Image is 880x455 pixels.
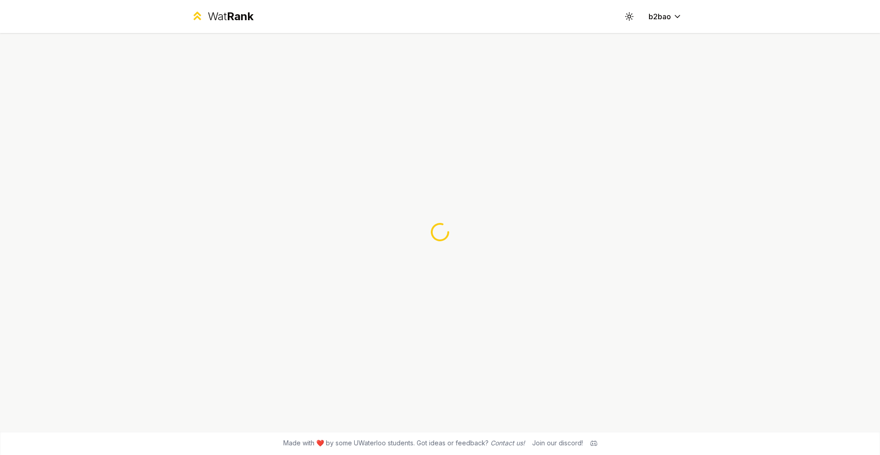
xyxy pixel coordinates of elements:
[649,11,671,22] span: b2bao
[227,10,253,23] span: Rank
[208,9,253,24] div: Wat
[283,438,525,448] span: Made with ❤️ by some UWaterloo students. Got ideas or feedback?
[490,439,525,447] a: Contact us!
[641,8,689,25] button: b2bao
[191,9,253,24] a: WatRank
[532,438,583,448] div: Join our discord!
